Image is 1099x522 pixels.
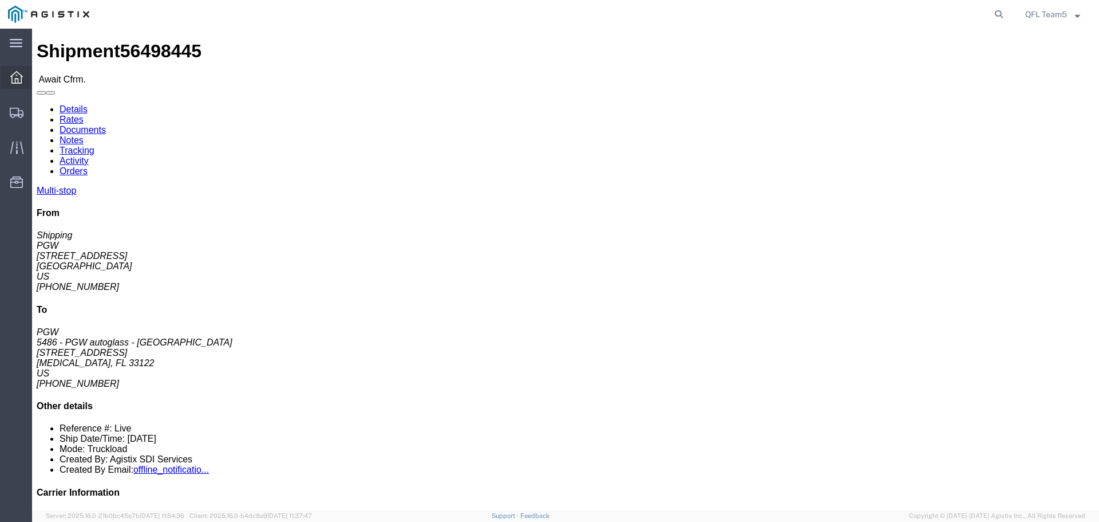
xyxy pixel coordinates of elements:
img: logo [8,6,89,23]
span: [DATE] 11:37:47 [267,512,312,519]
a: Feedback [520,512,549,519]
a: Support [492,512,520,519]
span: QFL Team5 [1025,8,1067,21]
iframe: FS Legacy Container [32,29,1099,510]
button: QFL Team5 [1025,7,1083,21]
span: [DATE] 11:54:36 [140,512,184,519]
span: Server: 2025.16.0-21b0bc45e7b [46,512,184,519]
span: Copyright © [DATE]-[DATE] Agistix Inc., All Rights Reserved [909,511,1085,521]
span: Client: 2025.16.0-b4dc8a9 [189,512,312,519]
